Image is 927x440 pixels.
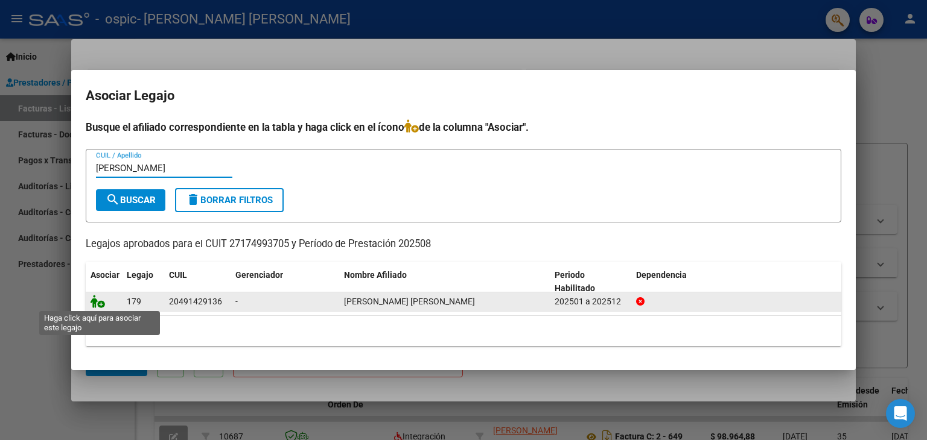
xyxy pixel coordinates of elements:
span: Borrar Filtros [186,195,273,206]
span: 179 [127,297,141,306]
datatable-header-cell: Asociar [86,262,122,302]
datatable-header-cell: Nombre Afiliado [339,262,550,302]
div: 20491429136 [169,295,222,309]
button: Buscar [96,189,165,211]
span: CUIL [169,270,187,280]
mat-icon: search [106,192,120,207]
span: - [235,297,238,306]
div: Open Intercom Messenger [886,399,915,428]
span: Buscar [106,195,156,206]
p: Legajos aprobados para el CUIT 27174993705 y Período de Prestación 202508 [86,237,841,252]
span: Legajo [127,270,153,280]
div: 1 registros [86,316,841,346]
div: 202501 a 202512 [555,295,626,309]
span: Dependencia [636,270,687,280]
datatable-header-cell: Periodo Habilitado [550,262,631,302]
span: Asociar [91,270,119,280]
span: Gerenciador [235,270,283,280]
mat-icon: delete [186,192,200,207]
datatable-header-cell: Dependencia [631,262,842,302]
datatable-header-cell: Legajo [122,262,164,302]
span: Nombre Afiliado [344,270,407,280]
datatable-header-cell: Gerenciador [231,262,339,302]
span: BENAVENTE JUAN MARTIN [344,297,475,306]
h4: Busque el afiliado correspondiente en la tabla y haga click en el ícono de la columna "Asociar". [86,119,841,135]
button: Borrar Filtros [175,188,284,212]
h2: Asociar Legajo [86,84,841,107]
span: Periodo Habilitado [555,270,595,294]
datatable-header-cell: CUIL [164,262,231,302]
